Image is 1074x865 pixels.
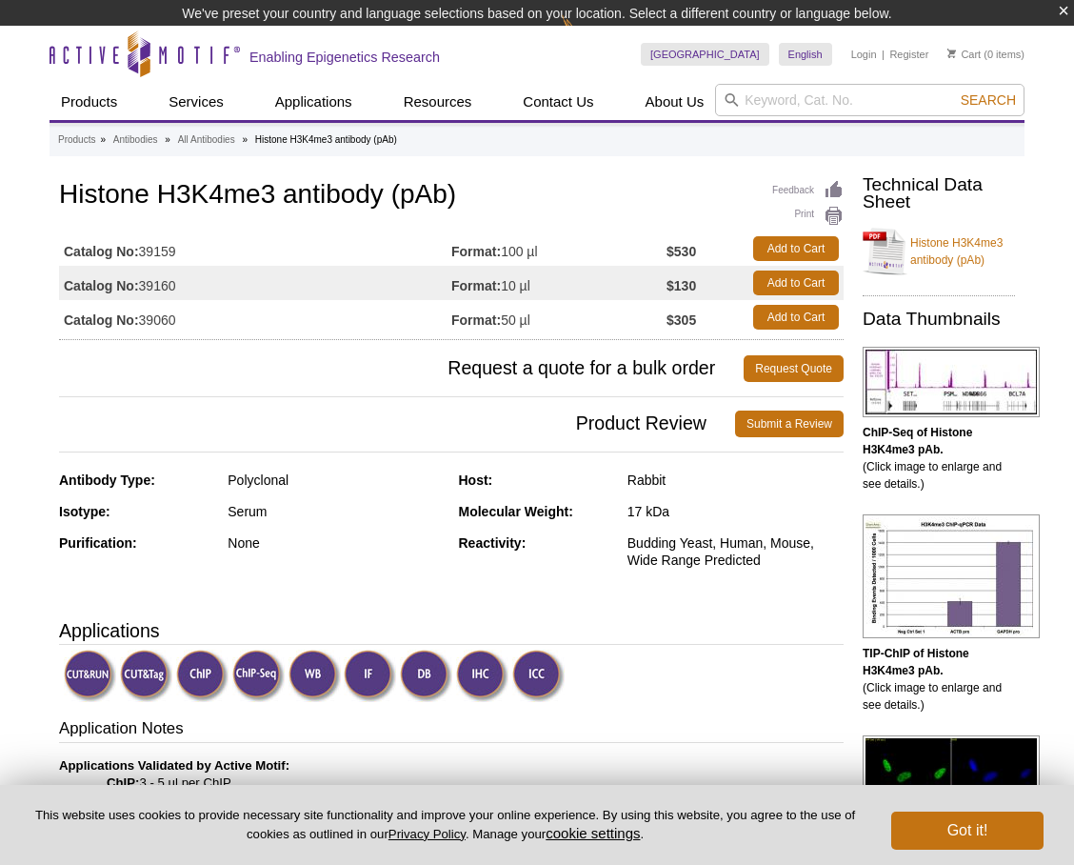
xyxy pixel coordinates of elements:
h3: Application Notes [59,717,844,744]
div: 17 kDa [627,503,844,520]
strong: Format: [451,243,501,260]
strong: Isotype: [59,504,110,519]
td: 50 µl [451,300,666,334]
strong: Molecular Weight: [459,504,573,519]
a: Feedback [772,180,844,201]
img: Histone H3K4me3 antibody (pAb) tested by TIP-ChIP. [863,514,1040,638]
a: About Us [634,84,716,120]
img: Dot Blot Validated [400,650,452,702]
td: 39159 [59,231,451,266]
div: Polyclonal [228,472,444,489]
p: This website uses cookies to provide necessary site functionality and improve your online experie... [30,807,860,843]
a: Submit a Review [735,411,844,437]
h2: Data Thumbnails [863,311,1015,328]
a: Cart [947,48,981,61]
img: Immunofluorescence Validated [344,650,396,702]
img: ChIP Validated [176,650,229,702]
a: English [779,43,832,66]
button: Search [955,91,1022,109]
strong: Catalog No: [64,277,139,294]
h2: Technical Data Sheet [863,176,1015,211]
a: Antibodies [113,131,158,149]
li: » [165,134,170,145]
strong: ChIP: [107,775,139,790]
li: » [242,134,248,145]
a: Products [58,131,95,149]
a: Add to Cart [753,305,839,330]
strong: Reactivity: [459,535,527,551]
img: Western Blot Validated [288,650,341,702]
a: All Antibodies [178,131,235,149]
h3: Applications [59,616,844,645]
img: Your Cart [947,49,956,58]
img: CUT&Tag Validated [120,650,172,702]
p: (Click image to enlarge and see details.) [863,645,1015,714]
li: (0 items) [947,43,1024,66]
strong: Catalog No: [64,243,139,260]
img: Change Here [562,14,612,59]
strong: Host: [459,473,493,488]
div: Rabbit [627,472,844,489]
td: 39160 [59,266,451,300]
strong: Format: [451,312,501,329]
b: ChIP-Seq of Histone H3K4me3 pAb. [863,426,972,456]
strong: $130 [666,277,696,294]
a: Login [851,48,877,61]
a: Resources [392,84,484,120]
strong: $530 [666,243,696,260]
a: [GEOGRAPHIC_DATA] [641,43,769,66]
a: Applications [264,84,364,120]
img: CUT&RUN Validated [64,650,116,702]
td: 100 µl [451,231,666,266]
h2: Enabling Epigenetics Research [249,49,440,66]
a: Register [889,48,928,61]
img: ChIP-Seq Validated [232,650,285,702]
p: (Click image to enlarge and see details.) [863,424,1015,493]
button: Got it! [891,812,1044,850]
strong: Format: [451,277,501,294]
img: Immunohistochemistry Validated [456,650,508,702]
a: Services [157,84,235,120]
a: Print [772,206,844,227]
li: » [100,134,106,145]
a: Privacy Policy [388,827,466,841]
a: Contact Us [511,84,605,120]
span: Request a quote for a bulk order [59,355,744,382]
li: Histone H3K4me3 antibody (pAb) [255,134,397,145]
strong: $305 [666,312,696,329]
a: Add to Cart [753,271,839,295]
td: 10 µl [451,266,666,300]
img: Immunocytochemistry Validated [512,650,565,702]
a: Add to Cart [753,236,839,261]
strong: Purification: [59,535,137,551]
b: Applications Validated by Active Motif: [59,758,289,773]
span: Product Review [59,411,735,437]
div: Serum [228,503,444,520]
a: Products [50,84,129,120]
strong: Antibody Type: [59,473,155,488]
b: TIP-ChIP of Histone H3K4me3 pAb. [863,647,969,677]
div: None [228,534,444,552]
div: Budding Yeast, Human, Mouse, Wide Range Predicted [627,534,844,569]
h1: Histone H3K4me3 antibody (pAb) [59,180,844,212]
a: Request Quote [744,355,844,382]
img: Histone H3K4me3 antibody (pAb) tested by ChIP-Seq. [863,347,1040,417]
button: cookie settings [546,825,640,841]
a: Histone H3K4me3 antibody (pAb) [863,223,1015,280]
td: 39060 [59,300,451,334]
strong: Catalog No: [64,312,139,329]
span: Search [961,92,1016,108]
li: | [882,43,885,66]
input: Keyword, Cat. No. [715,84,1024,116]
